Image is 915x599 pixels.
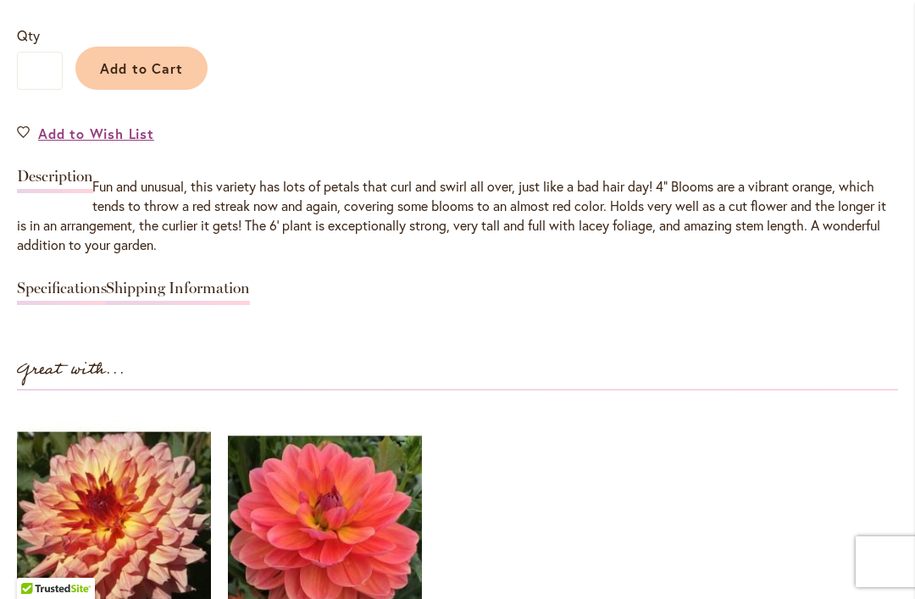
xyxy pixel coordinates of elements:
strong: Great with... [17,356,125,384]
a: Specifications [17,280,107,305]
a: Description [17,169,93,193]
span: Qty [17,26,40,44]
a: Add to Wish List [17,124,154,143]
iframe: Launch Accessibility Center [13,539,60,586]
span: Add to Wish List [38,124,154,143]
span: Add to Cart [100,59,184,77]
div: Detailed Product Info [17,160,898,313]
button: Add to Cart [75,47,208,90]
a: Shipping Information [106,280,250,305]
div: Fun and unusual, this variety has lots of petals that curl and swirl all over, just like a bad ha... [17,177,898,254]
